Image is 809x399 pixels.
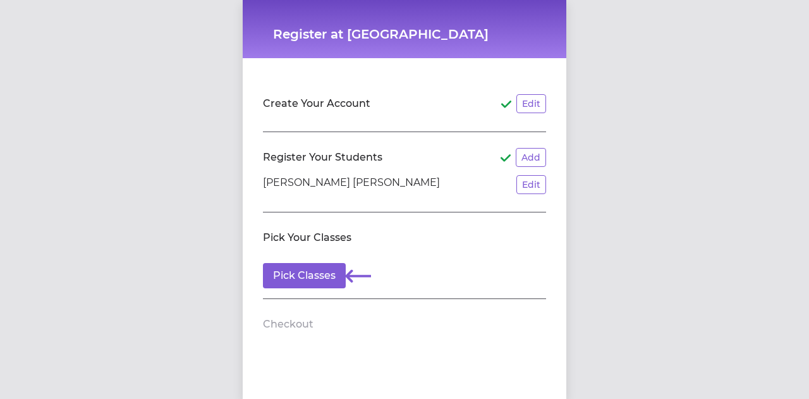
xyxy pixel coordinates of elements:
h2: Pick Your Classes [263,230,351,245]
p: [PERSON_NAME] [PERSON_NAME] [263,175,440,194]
button: Edit [516,94,546,113]
h2: Checkout [263,317,313,332]
h1: Register at [GEOGRAPHIC_DATA] [273,25,536,43]
button: Edit [516,175,546,194]
button: Add [516,148,546,167]
h2: Create Your Account [263,96,370,111]
h2: Register Your Students [263,150,382,165]
button: Pick Classes [263,263,346,288]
